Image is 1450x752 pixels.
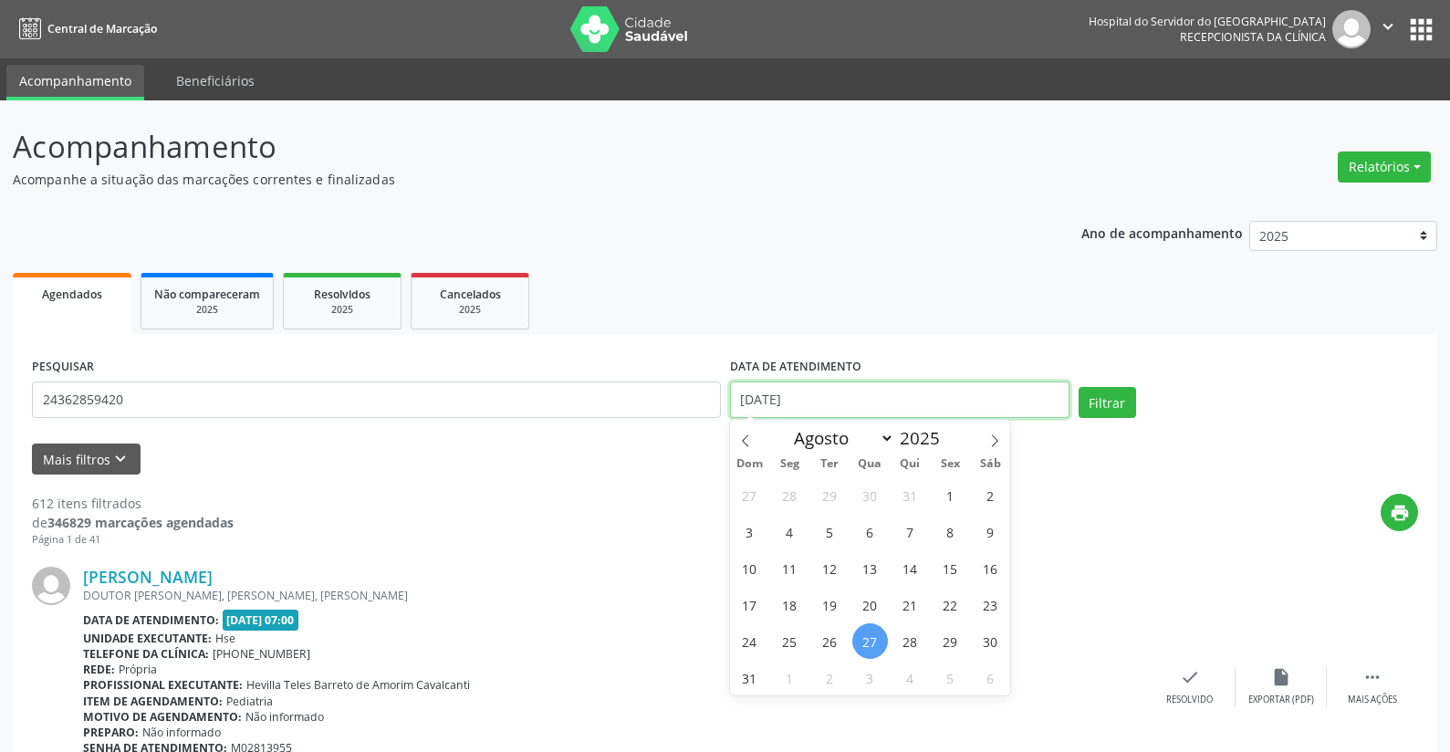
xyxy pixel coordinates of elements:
input: Selecione um intervalo [730,381,1069,418]
span: Cancelados [440,287,501,302]
i:  [1378,16,1398,37]
span: Setembro 5, 2025 [933,660,968,695]
b: Rede: [83,662,115,677]
span: Pediatria [226,694,273,709]
span: Agosto 30, 2025 [973,623,1008,659]
i: check [1180,667,1200,687]
div: 612 itens filtrados [32,494,234,513]
p: Acompanhamento [13,124,1010,170]
b: Motivo de agendamento: [83,709,242,725]
span: Agosto 11, 2025 [772,550,808,586]
div: Mais ações [1348,694,1397,706]
b: Unidade executante: [83,631,212,646]
label: PESQUISAR [32,353,94,381]
b: Item de agendamento: [83,694,223,709]
button: Filtrar [1079,387,1136,418]
span: Agosto 26, 2025 [812,623,848,659]
span: Agosto 15, 2025 [933,550,968,586]
p: Ano de acompanhamento [1081,221,1243,244]
span: Setembro 1, 2025 [772,660,808,695]
div: Página 1 de 41 [32,532,234,548]
span: Agosto 17, 2025 [732,587,767,622]
img: img [32,567,70,605]
span: Agosto 29, 2025 [933,623,968,659]
i: insert_drive_file [1271,667,1291,687]
span: Julho 31, 2025 [892,477,928,513]
b: Preparo: [83,725,139,740]
span: Não compareceram [154,287,260,302]
span: Agosto 24, 2025 [732,623,767,659]
span: Julho 28, 2025 [772,477,808,513]
div: DOUTOR [PERSON_NAME], [PERSON_NAME], [PERSON_NAME] [83,588,1144,603]
span: Sex [930,458,970,470]
button: apps [1405,14,1437,46]
span: Agosto 28, 2025 [892,623,928,659]
span: Agosto 5, 2025 [812,514,848,549]
span: Ter [809,458,850,470]
span: Agosto 8, 2025 [933,514,968,549]
span: Setembro 6, 2025 [973,660,1008,695]
div: Hospital do Servidor do [GEOGRAPHIC_DATA] [1089,14,1326,29]
span: Agosto 10, 2025 [732,550,767,586]
span: Agosto 20, 2025 [852,587,888,622]
a: Central de Marcação [13,14,157,44]
span: Agosto 22, 2025 [933,587,968,622]
span: Agosto 2, 2025 [973,477,1008,513]
span: Agosto 3, 2025 [732,514,767,549]
div: Exportar (PDF) [1248,694,1314,706]
span: Agosto 18, 2025 [772,587,808,622]
i: keyboard_arrow_down [110,449,130,469]
i: print [1390,503,1410,523]
button:  [1371,10,1405,48]
span: Qui [890,458,930,470]
span: Agosto 4, 2025 [772,514,808,549]
span: Agosto 31, 2025 [732,660,767,695]
div: de [32,513,234,532]
button: Mais filtroskeyboard_arrow_down [32,444,141,475]
div: 2025 [297,303,388,317]
b: Data de atendimento: [83,612,219,628]
span: Qua [850,458,890,470]
span: Agosto 21, 2025 [892,587,928,622]
span: Agosto 1, 2025 [933,477,968,513]
a: [PERSON_NAME] [83,567,213,587]
b: Profissional executante: [83,677,243,693]
span: Setembro 2, 2025 [812,660,848,695]
span: Agosto 6, 2025 [852,514,888,549]
img: img [1332,10,1371,48]
select: Month [786,425,895,451]
span: Agosto 19, 2025 [812,587,848,622]
span: Agosto 16, 2025 [973,550,1008,586]
span: Setembro 3, 2025 [852,660,888,695]
span: Seg [769,458,809,470]
span: Agosto 13, 2025 [852,550,888,586]
span: Dom [730,458,770,470]
i:  [1362,667,1382,687]
strong: 346829 marcações agendadas [47,514,234,531]
a: Acompanhamento [6,65,144,100]
span: Agosto 25, 2025 [772,623,808,659]
span: Julho 30, 2025 [852,477,888,513]
button: print [1381,494,1418,531]
input: Year [894,426,954,450]
span: Agosto 14, 2025 [892,550,928,586]
div: Resolvido [1166,694,1213,706]
span: Setembro 4, 2025 [892,660,928,695]
span: Hevilla Teles Barreto de Amorim Cavalcanti [246,677,470,693]
span: Julho 27, 2025 [732,477,767,513]
span: Agosto 23, 2025 [973,587,1008,622]
span: Hse [215,631,235,646]
span: Agendados [42,287,102,302]
span: Sáb [970,458,1010,470]
span: Julho 29, 2025 [812,477,848,513]
input: Nome, código do beneficiário ou CPF [32,381,721,418]
span: Própria [119,662,157,677]
span: Agosto 9, 2025 [973,514,1008,549]
div: 2025 [154,303,260,317]
button: Relatórios [1338,151,1431,183]
span: Não informado [245,709,324,725]
span: Agosto 7, 2025 [892,514,928,549]
div: 2025 [424,303,516,317]
span: Agosto 27, 2025 [852,623,888,659]
span: Agosto 12, 2025 [812,550,848,586]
